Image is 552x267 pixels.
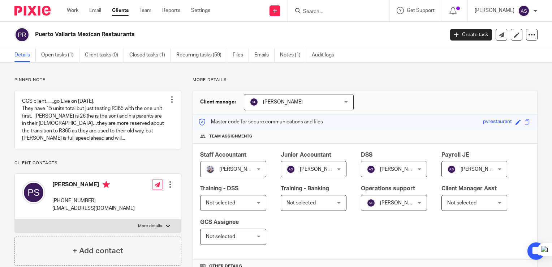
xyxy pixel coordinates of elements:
a: Client tasks (0) [85,48,124,62]
a: Audit logs [312,48,340,62]
img: svg%3E [367,199,375,207]
span: [PERSON_NAME] [300,167,340,172]
a: Closed tasks (1) [129,48,171,62]
span: Team assignments [209,133,252,139]
h2: Puerto Vallarta Mexican Restaurants [35,31,358,38]
img: ProfilePhoto.JPG [206,165,215,174]
img: svg%3E [22,181,45,204]
span: [PERSON_NAME] [380,200,420,205]
span: Training - Banking [281,186,329,191]
img: svg%3E [286,165,295,174]
a: Email [89,7,101,14]
span: Junior Accountant [281,152,331,158]
p: More details [138,223,162,229]
a: Clients [112,7,129,14]
span: [PERSON_NAME] [263,99,303,105]
span: DSS [361,152,372,158]
span: Not selected [286,200,316,205]
a: Files [233,48,249,62]
a: Team [139,7,151,14]
span: [PERSON_NAME] [461,167,500,172]
a: Open tasks (1) [41,48,79,62]
p: [EMAIL_ADDRESS][DOMAIN_NAME] [52,205,135,212]
img: svg%3E [518,5,530,17]
a: Details [14,48,36,62]
span: Not selected [206,200,235,205]
span: Get Support [407,8,435,13]
span: Not selected [206,234,235,239]
i: Primary [103,181,110,188]
img: Pixie [14,6,51,16]
a: Recurring tasks (59) [176,48,227,62]
a: Reports [162,7,180,14]
a: Emails [254,48,275,62]
span: [PERSON_NAME] [380,167,420,172]
span: Staff Accountant [200,152,246,158]
img: svg%3E [367,165,375,174]
span: Payroll JE [441,152,469,158]
span: Client Manager Asst [441,186,497,191]
h4: [PERSON_NAME] [52,181,135,190]
span: Not selected [447,200,476,205]
p: [PHONE_NUMBER] [52,197,135,204]
span: [PERSON_NAME] [219,167,259,172]
span: Training - DSS [200,186,238,191]
img: svg%3E [447,165,456,174]
p: Client contacts [14,160,181,166]
a: Work [67,7,78,14]
a: Create task [450,29,492,41]
h3: Client manager [200,98,237,106]
a: Notes (1) [280,48,306,62]
input: Search [302,9,367,15]
p: [PERSON_NAME] [475,7,514,14]
p: More details [193,77,538,83]
h4: + Add contact [73,245,123,257]
span: GCS Assignee [200,219,239,225]
p: Pinned note [14,77,181,83]
span: Operations support [361,186,415,191]
img: svg%3E [250,98,258,106]
img: svg%3E [14,27,30,42]
p: Master code for secure communications and files [198,118,323,126]
div: pvrestaurant [483,118,512,126]
a: Settings [191,7,210,14]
